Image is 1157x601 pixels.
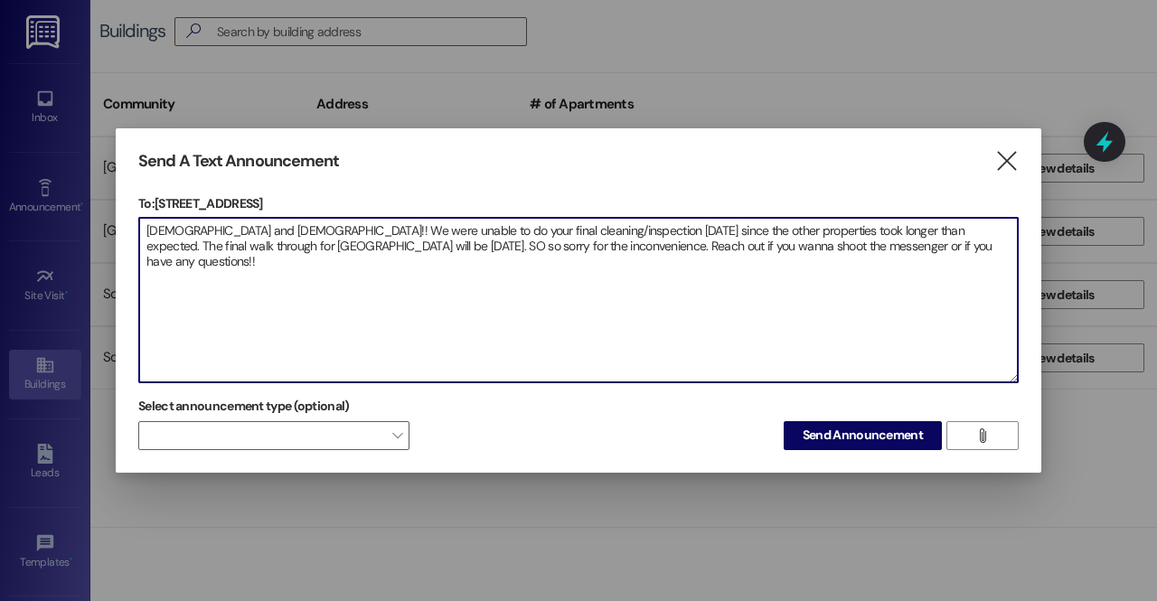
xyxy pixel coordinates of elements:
[975,428,989,443] i: 
[139,218,1018,382] textarea: [DEMOGRAPHIC_DATA] and [DEMOGRAPHIC_DATA]!! We were unable to do your final cleaning/inspection [...
[138,194,1019,212] p: To: [STREET_ADDRESS]
[784,421,942,450] button: Send Announcement
[994,152,1019,171] i: 
[138,392,350,420] label: Select announcement type (optional)
[138,151,339,172] h3: Send A Text Announcement
[138,217,1019,383] div: [DEMOGRAPHIC_DATA] and [DEMOGRAPHIC_DATA]!! We were unable to do your final cleaning/inspection [...
[803,426,923,445] span: Send Announcement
